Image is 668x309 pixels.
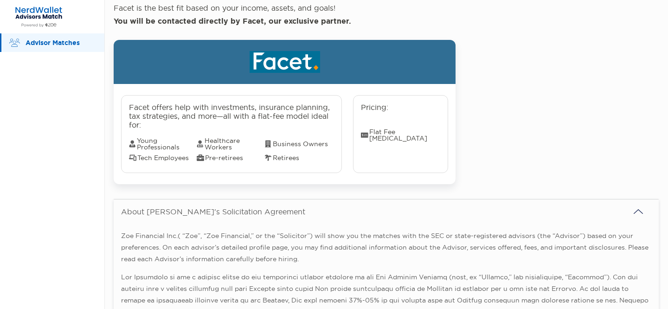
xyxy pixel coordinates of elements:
p: Advisor Matches [26,37,95,49]
img: Young Professionals [129,140,136,148]
img: Tech Employees [129,154,136,161]
img: facet logo [250,51,320,73]
span: Business Owners [264,137,332,150]
div: About [PERSON_NAME]'s Solicitation Agreement [121,207,305,216]
b: You will be contacted directly by Facet, our exclusive partner. [114,16,351,26]
span: Healthcare Workers [197,137,264,150]
span: Pre-retirees [197,154,264,161]
img: Healthcare Workers [197,140,204,148]
p: Pricing: [361,103,440,121]
img: Business Owners [264,140,272,148]
p: Facet offers help with investments, insurance planning, tax strategies, and more—all with a flat-... [129,103,334,130]
span: Young Professionals [129,137,197,150]
img: Flat Fee Retainer [361,131,368,139]
img: Zoe Financial [11,6,66,27]
img: Retirees [264,154,272,161]
img: Pre-retirees [197,154,204,161]
span: Flat Fee [MEDICAL_DATA] [361,129,440,142]
p: Facet is the best fit based on your income, assets, and goals! [114,4,659,12]
img: icon arrow [633,206,644,217]
span: Tech Employees [129,154,197,161]
span: Retirees [264,154,332,161]
p: Zoe Financial Inc.( “Zoe”, “Zoe Financial,” or the “Solicitor”) will show you the matches with th... [121,230,651,265]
